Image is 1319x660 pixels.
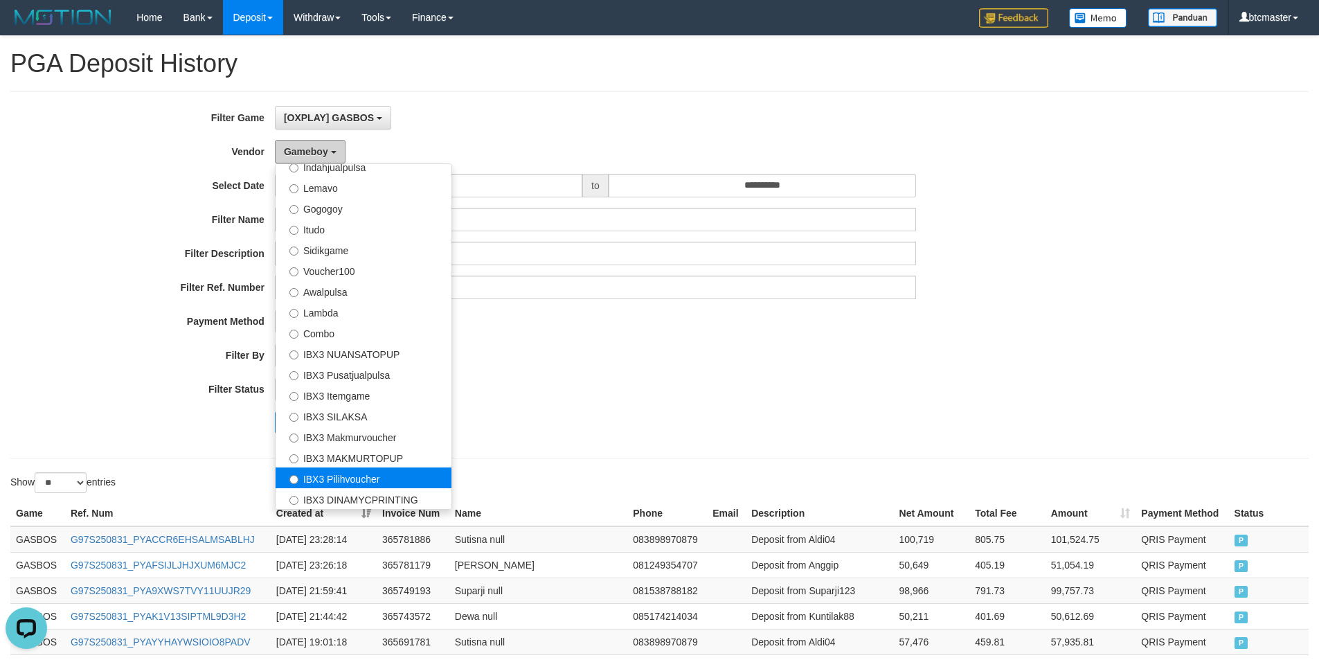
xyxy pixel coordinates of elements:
[276,301,451,322] label: Lambda
[979,8,1048,28] img: Feedback.jpg
[276,405,451,426] label: IBX3 SILAKSA
[289,205,298,214] input: Gogogoy
[1136,501,1228,526] th: Payment Method
[276,280,451,301] label: Awalpulsa
[276,364,451,384] label: IBX3 Pusatjualpulsa
[1235,612,1248,623] span: PAID
[1046,578,1136,603] td: 99,757.73
[271,578,377,603] td: [DATE] 21:59:41
[1069,8,1127,28] img: Button%20Memo.svg
[1046,552,1136,578] td: 51,054.19
[969,501,1046,526] th: Total Fee
[289,163,298,172] input: Indahjualpulsa
[969,578,1046,603] td: 791.73
[449,552,628,578] td: [PERSON_NAME]
[746,526,893,553] td: Deposit from Aldi04
[969,552,1046,578] td: 405.19
[276,197,451,218] label: Gogogoy
[71,611,246,622] a: G97S250831_PYAK1V13SIPTML9D3H2
[1046,526,1136,553] td: 101,524.75
[289,371,298,380] input: IBX3 Pusatjualpulsa
[894,526,970,553] td: 100,719
[276,177,451,197] label: Lemavo
[969,526,1046,553] td: 805.75
[6,6,47,47] button: Open LiveChat chat widget
[449,629,628,654] td: Sutisna null
[894,501,970,526] th: Net Amount
[1136,578,1228,603] td: QRIS Payment
[271,501,377,526] th: Created at: activate to sort column ascending
[449,603,628,629] td: Dewa null
[276,488,451,509] label: IBX3 DINAMYCPRINTING
[289,350,298,359] input: IBX3 NUANSATOPUP
[1046,603,1136,629] td: 50,612.69
[284,146,328,157] span: Gameboy
[1136,629,1228,654] td: QRIS Payment
[707,501,746,526] th: Email
[10,578,65,603] td: GASBOS
[1235,535,1248,546] span: PAID
[10,472,116,493] label: Show entries
[377,501,449,526] th: Invoice Num
[969,629,1046,654] td: 459.81
[1235,637,1248,649] span: PAID
[271,526,377,553] td: [DATE] 23:28:14
[10,501,65,526] th: Game
[276,467,451,488] label: IBX3 Pilihvoucher
[10,7,116,28] img: MOTION_logo.png
[969,603,1046,629] td: 401.69
[377,603,449,629] td: 365743572
[276,322,451,343] label: Combo
[289,226,298,235] input: Itudo
[65,501,271,526] th: Ref. Num
[289,496,298,505] input: IBX3 DINAMYCPRINTING
[894,552,970,578] td: 50,649
[289,454,298,463] input: IBX3 MAKMURTOPUP
[71,534,255,545] a: G97S250831_PYACCR6EHSALMSABLHJ
[1046,629,1136,654] td: 57,935.81
[289,247,298,256] input: Sidikgame
[377,629,449,654] td: 365691781
[746,552,893,578] td: Deposit from Anggip
[271,629,377,654] td: [DATE] 19:01:18
[276,239,451,260] label: Sidikgame
[449,578,628,603] td: Suparji null
[746,501,893,526] th: Description
[1046,501,1136,526] th: Amount: activate to sort column ascending
[289,413,298,422] input: IBX3 SILAKSA
[271,603,377,629] td: [DATE] 21:44:42
[1235,586,1248,598] span: PAID
[1229,501,1309,526] th: Status
[71,636,251,648] a: G97S250831_PYAYYHAYWSIOIO8PADV
[10,526,65,553] td: GASBOS
[71,560,246,571] a: G97S250831_PYAFSIJLJHJXUM6MJC2
[289,184,298,193] input: Lemavo
[449,526,628,553] td: Sutisna null
[276,218,451,239] label: Itudo
[289,309,298,318] input: Lambda
[289,288,298,297] input: Awalpulsa
[582,174,609,197] span: to
[276,426,451,447] label: IBX3 Makmurvoucher
[276,343,451,364] label: IBX3 NUANSATOPUP
[377,526,449,553] td: 365781886
[377,552,449,578] td: 365781179
[746,578,893,603] td: Deposit from Suparji123
[289,267,298,276] input: Voucher100
[289,330,298,339] input: Combo
[1235,560,1248,572] span: PAID
[284,112,374,123] span: [OXPLAY] GASBOS
[71,585,251,596] a: G97S250831_PYA9XWS7TVY11UUJR29
[1136,603,1228,629] td: QRIS Payment
[276,156,451,177] label: Indahjualpulsa
[276,447,451,467] label: IBX3 MAKMURTOPUP
[275,140,346,163] button: Gameboy
[894,629,970,654] td: 57,476
[289,434,298,443] input: IBX3 Makmurvoucher
[627,526,707,553] td: 083898970879
[894,603,970,629] td: 50,211
[746,629,893,654] td: Deposit from Aldi04
[1136,526,1228,553] td: QRIS Payment
[627,578,707,603] td: 081538788182
[449,501,628,526] th: Name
